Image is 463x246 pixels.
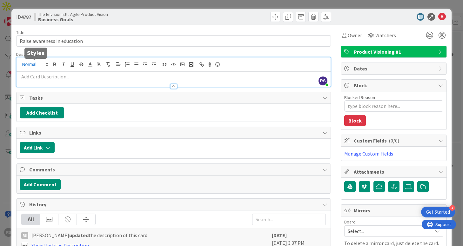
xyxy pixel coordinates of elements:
[354,82,435,89] span: Block
[27,50,44,56] h5: Styles
[38,12,108,17] span: The Envisionist! : Agile Product Vision
[31,231,147,239] span: [PERSON_NAME] the description of this card
[20,107,64,118] button: Add Checklist
[20,179,61,190] button: Add Comment
[421,207,455,217] div: Open Get Started checklist, remaining modules: 4
[69,232,89,238] b: updated
[22,214,40,225] div: All
[354,207,435,214] span: Mirrors
[319,76,327,85] span: RS
[29,129,319,136] span: Links
[344,95,375,100] label: Blocked Reason
[16,30,24,35] label: Title
[16,35,331,47] input: type card name here...
[21,232,28,239] div: RS
[29,201,319,208] span: History
[449,205,455,211] div: 4
[354,168,435,176] span: Attachments
[344,220,356,224] span: Board
[272,232,287,238] b: [DATE]
[348,31,362,39] span: Owner
[252,214,326,225] input: Search...
[389,137,399,144] span: ( 0/0 )
[375,31,396,39] span: Watchers
[354,65,435,72] span: Dates
[344,115,366,126] button: Block
[348,227,429,236] span: Select...
[426,209,450,215] div: Get Started
[20,142,55,153] button: Add Link
[354,137,435,144] span: Custom Fields
[29,166,319,173] span: Comments
[344,150,393,157] a: Manage Custom Fields
[21,14,31,20] b: 4787
[16,51,38,57] span: Description
[29,94,319,102] span: Tasks
[16,13,31,21] span: ID
[38,17,108,22] b: Business Goals
[13,1,29,9] span: Support
[354,48,435,56] span: Product Visioning #1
